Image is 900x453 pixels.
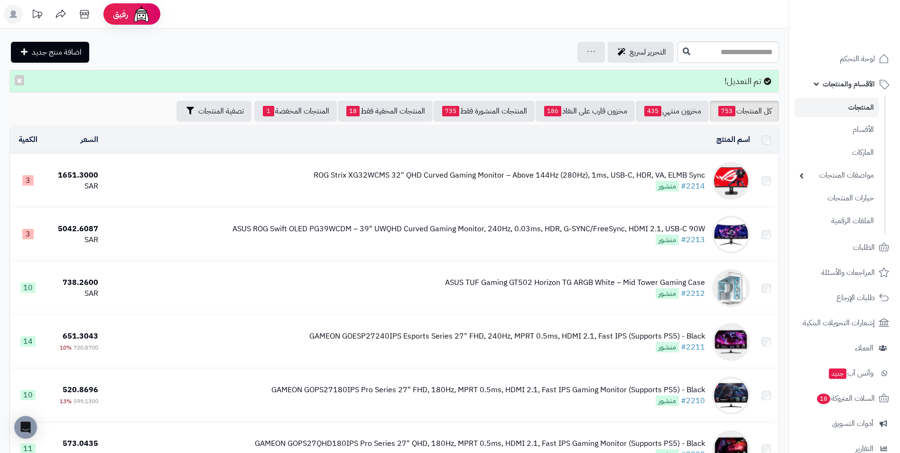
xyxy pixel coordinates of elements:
[132,5,151,24] img: ai-face.png
[442,106,459,116] span: 735
[855,341,873,355] span: العملاء
[644,106,661,116] span: 435
[309,331,705,342] div: GAMEON GOESP27240IPS Esports Series 27" FHD, 240Hz, MPRT 0.5ms, HDMI 2.1, Fast IPS (Supports PS5)...
[50,288,98,299] div: SAR
[19,134,37,145] a: الكمية
[544,106,561,116] span: 186
[20,336,36,347] span: 14
[60,397,72,406] span: 13%
[795,211,879,231] a: الملفات الرقمية
[63,330,98,342] span: 651.3043
[338,101,433,122] a: المنتجات المخفية فقط18
[795,337,894,359] a: العملاء
[346,106,360,116] span: 18
[14,416,37,439] div: Open Intercom Messenger
[113,9,128,20] span: رفيق
[11,42,89,63] a: اضافة منتج جديد
[716,134,750,145] a: اسم المنتج
[681,234,705,245] a: #2213
[795,165,879,186] a: مواصفات المنتجات
[50,170,98,181] div: 1651.3000
[795,286,894,309] a: طلبات الإرجاع
[314,170,705,181] div: ROG Strix XG32WCMS 32" QHD Curved Gaming Monitor – Above 144Hz (280Hz), 1ms, USB-C, HDR, VA, ELMB...
[50,235,98,245] div: SAR
[795,142,879,163] a: الماركات
[630,47,666,58] span: التحرير لسريع
[795,98,879,117] a: المنتجات
[636,101,709,122] a: مخزون منتهي435
[828,367,873,380] span: وآتس آب
[176,101,251,122] button: تصفية المنتجات
[9,70,779,93] div: تم التعديل!
[63,438,98,449] span: 573.0435
[795,387,894,410] a: السلات المتروكة18
[795,47,894,70] a: لوحة التحكم
[22,229,34,239] span: 3
[681,288,705,299] a: #2212
[50,277,98,288] div: 738.2600
[232,224,705,235] div: ASUS ROG Swift OLED PG39WCDM – 39" UWQHD Curved Gaming Monitor, 240Hz, 0.03ms, HDR, G-SYNC/FreeSy...
[829,368,846,379] span: جديد
[445,277,705,288] div: ASUS TUF Gaming GT502 Horizon TG ARGB White – Mid Tower Gaming Case
[795,362,894,385] a: وآتس آبجديد
[681,395,705,406] a: #2210
[712,269,750,307] img: ASUS TUF Gaming GT502 Horizon TG ARGB White – Mid Tower Gaming Case
[50,224,98,235] div: 5042.6087
[74,343,98,352] span: 720.8700
[656,235,679,245] span: منشور
[74,397,98,406] span: 599.1300
[712,377,750,415] img: GAMEON GOPS27180IPS Pro Series 27" FHD, 180Hz, MPRT 0.5ms, HDMI 2.1, Fast IPS Gaming Monitor (Sup...
[50,181,98,192] div: SAR
[198,105,244,117] span: تصفية المنتجات
[81,134,98,145] a: السعر
[795,236,894,259] a: الطلبات
[712,323,750,361] img: GAMEON GOESP27240IPS Esports Series 27" FHD, 240Hz, MPRT 0.5ms, HDMI 2.1, Fast IPS (Supports PS5)...
[795,261,894,284] a: المراجعات والأسئلة
[263,106,274,116] span: 1
[15,75,24,85] button: ×
[832,417,873,430] span: أدوات التسويق
[853,241,875,254] span: الطلبات
[656,342,679,352] span: منشور
[22,175,34,186] span: 3
[271,385,705,396] div: GAMEON GOPS27180IPS Pro Series 27" FHD, 180Hz, MPRT 0.5ms, HDMI 2.1, Fast IPS Gaming Monitor (Sup...
[795,412,894,435] a: أدوات التسويق
[795,120,879,140] a: الأقسام
[712,216,750,254] img: ASUS ROG Swift OLED PG39WCDM – 39" UWQHD Curved Gaming Monitor, 240Hz, 0.03ms, HDR, G-SYNC/FreeSy...
[32,47,82,58] span: اضافة منتج جديد
[823,77,875,91] span: الأقسام والمنتجات
[836,291,875,304] span: طلبات الإرجاع
[681,180,705,192] a: #2214
[254,101,337,122] a: المنتجات المخفضة1
[536,101,635,122] a: مخزون قارب على النفاذ186
[608,42,674,63] a: التحرير لسريع
[656,396,679,406] span: منشور
[816,392,875,405] span: السلات المتروكة
[840,52,875,66] span: لوحة التحكم
[712,162,750,200] img: ROG Strix XG32WCMS 32" QHD Curved Gaming Monitor – Above 144Hz (280Hz), 1ms, USB-C, HDR, VA, ELMB...
[656,288,679,299] span: منشور
[20,283,36,293] span: 10
[63,384,98,396] span: 520.8696
[255,438,705,449] div: GAMEON GOPS27QHD180IPS Pro Series 27" QHD, 180Hz, MPRT 0.5ms, HDMI 2.1, Fast IPS Gaming Monitor (...
[20,390,36,400] span: 10
[60,343,72,352] span: 10%
[795,188,879,208] a: خيارات المنتجات
[795,311,894,334] a: إشعارات التحويلات البنكية
[656,181,679,191] span: منشور
[821,266,875,279] span: المراجعات والأسئلة
[710,101,779,122] a: كل المنتجات753
[681,341,705,353] a: #2211
[817,394,830,404] span: 18
[718,106,735,116] span: 753
[434,101,535,122] a: المنتجات المنشورة فقط735
[803,316,875,330] span: إشعارات التحويلات البنكية
[25,5,49,26] a: تحديثات المنصة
